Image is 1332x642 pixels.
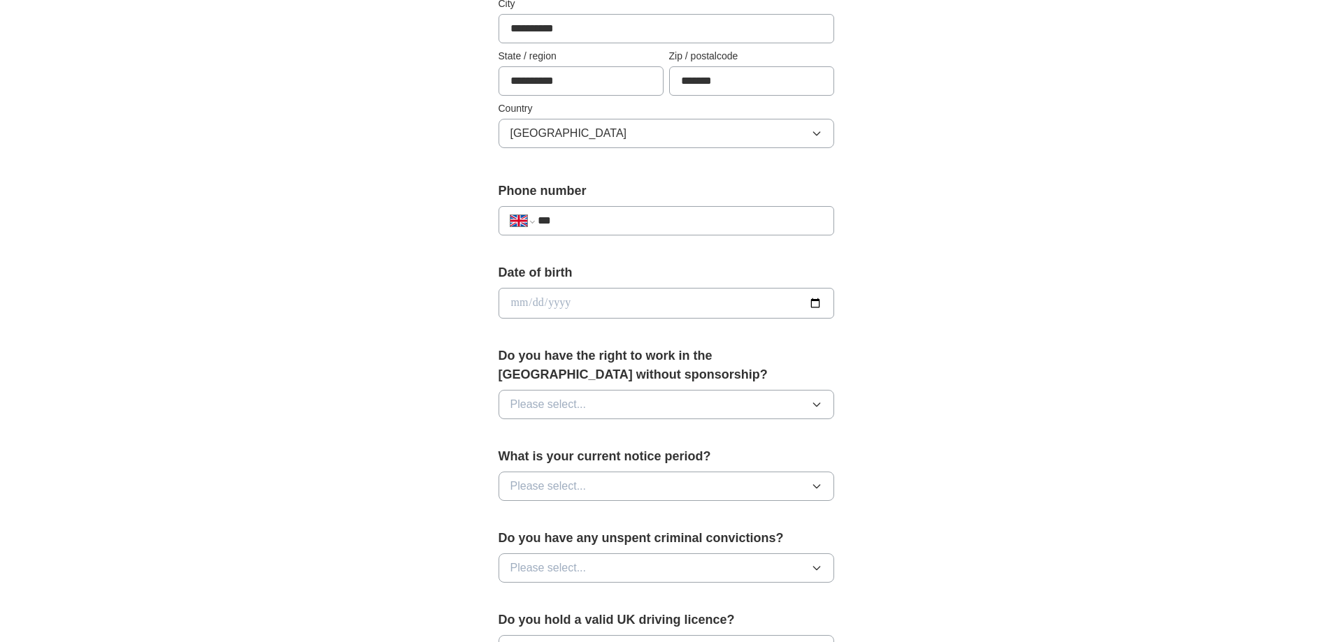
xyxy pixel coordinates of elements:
[499,611,834,629] label: Do you hold a valid UK driving licence?
[499,390,834,419] button: Please select...
[669,49,834,64] label: Zip / postalcode
[499,472,834,501] button: Please select...
[499,553,834,583] button: Please select...
[499,49,664,64] label: State / region
[499,346,834,384] label: Do you have the right to work in the [GEOGRAPHIC_DATA] without sponsorship?
[499,263,834,282] label: Date of birth
[510,478,587,495] span: Please select...
[510,125,627,142] span: [GEOGRAPHIC_DATA]
[499,182,834,200] label: Phone number
[510,560,587,576] span: Please select...
[499,119,834,148] button: [GEOGRAPHIC_DATA]
[499,101,834,116] label: Country
[510,396,587,413] span: Please select...
[499,447,834,466] label: What is your current notice period?
[499,529,834,548] label: Do you have any unspent criminal convictions?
